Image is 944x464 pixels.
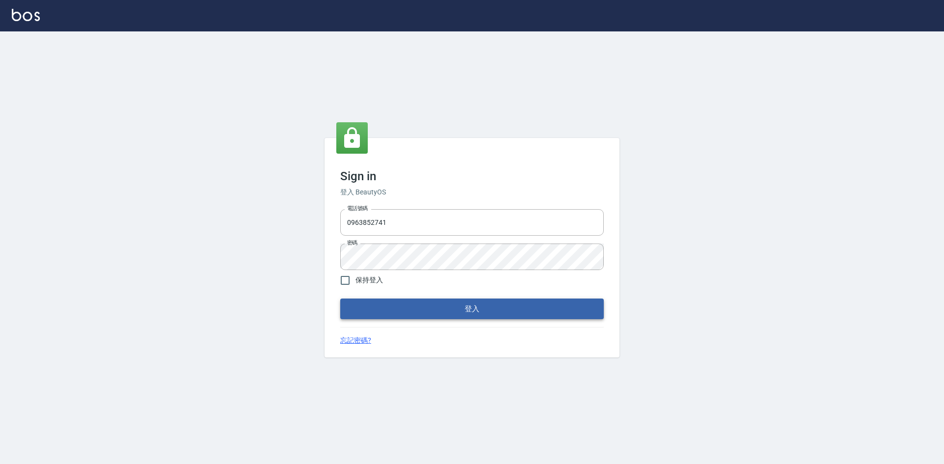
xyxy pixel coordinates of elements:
button: 登入 [340,299,604,319]
label: 密碼 [347,239,357,246]
span: 保持登入 [355,275,383,285]
label: 電話號碼 [347,205,368,212]
h3: Sign in [340,169,604,183]
a: 忘記密碼? [340,335,371,346]
img: Logo [12,9,40,21]
h6: 登入 BeautyOS [340,187,604,197]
